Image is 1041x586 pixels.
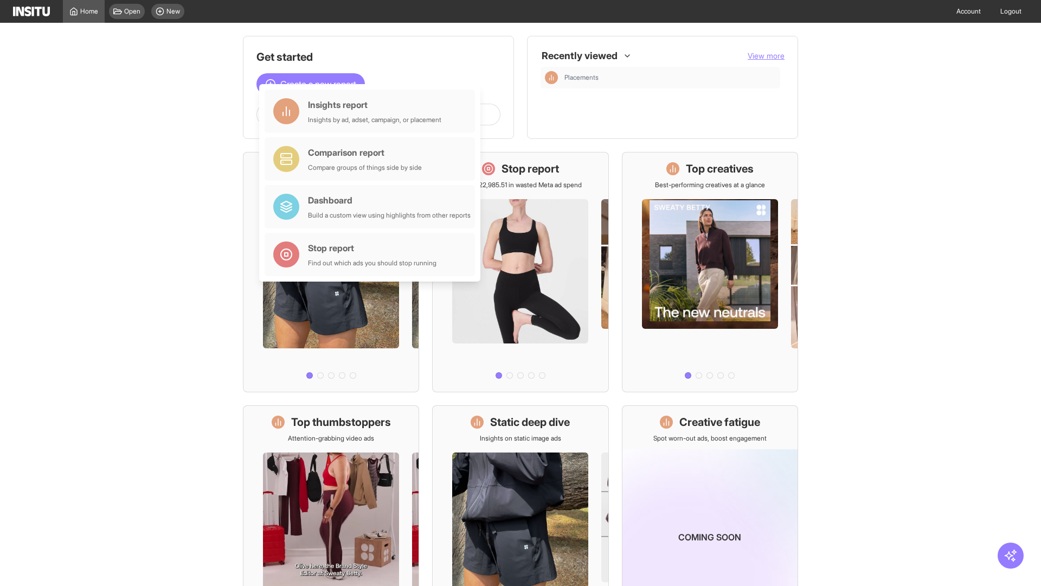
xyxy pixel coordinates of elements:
[308,146,422,159] div: Comparison report
[459,181,582,189] p: Save £22,985.51 in wasted Meta ad spend
[166,7,180,16] span: New
[308,98,441,111] div: Insights report
[288,434,374,443] p: Attention-grabbing video ads
[308,116,441,124] div: Insights by ad, adset, campaign, or placement
[256,73,365,95] button: Create a new report
[564,73,776,82] span: Placements
[622,152,798,392] a: Top creativesBest-performing creatives at a glance
[748,51,785,60] span: View more
[686,161,754,176] h1: Top creatives
[291,415,391,430] h1: Top thumbstoppers
[308,259,436,267] div: Find out which ads you should stop running
[480,434,561,443] p: Insights on static image ads
[80,7,98,16] span: Home
[308,241,436,254] div: Stop report
[502,161,559,176] h1: Stop report
[308,211,471,220] div: Build a custom view using highlights from other reports
[655,181,765,189] p: Best-performing creatives at a glance
[545,71,558,84] div: Insights
[256,49,500,65] h1: Get started
[432,152,608,392] a: Stop reportSave £22,985.51 in wasted Meta ad spend
[243,152,419,392] a: What's live nowSee all active ads instantly
[308,194,471,207] div: Dashboard
[308,163,422,172] div: Compare groups of things side by side
[490,415,570,430] h1: Static deep dive
[280,78,356,91] span: Create a new report
[564,73,599,82] span: Placements
[124,7,140,16] span: Open
[13,7,50,16] img: Logo
[748,50,785,61] button: View more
